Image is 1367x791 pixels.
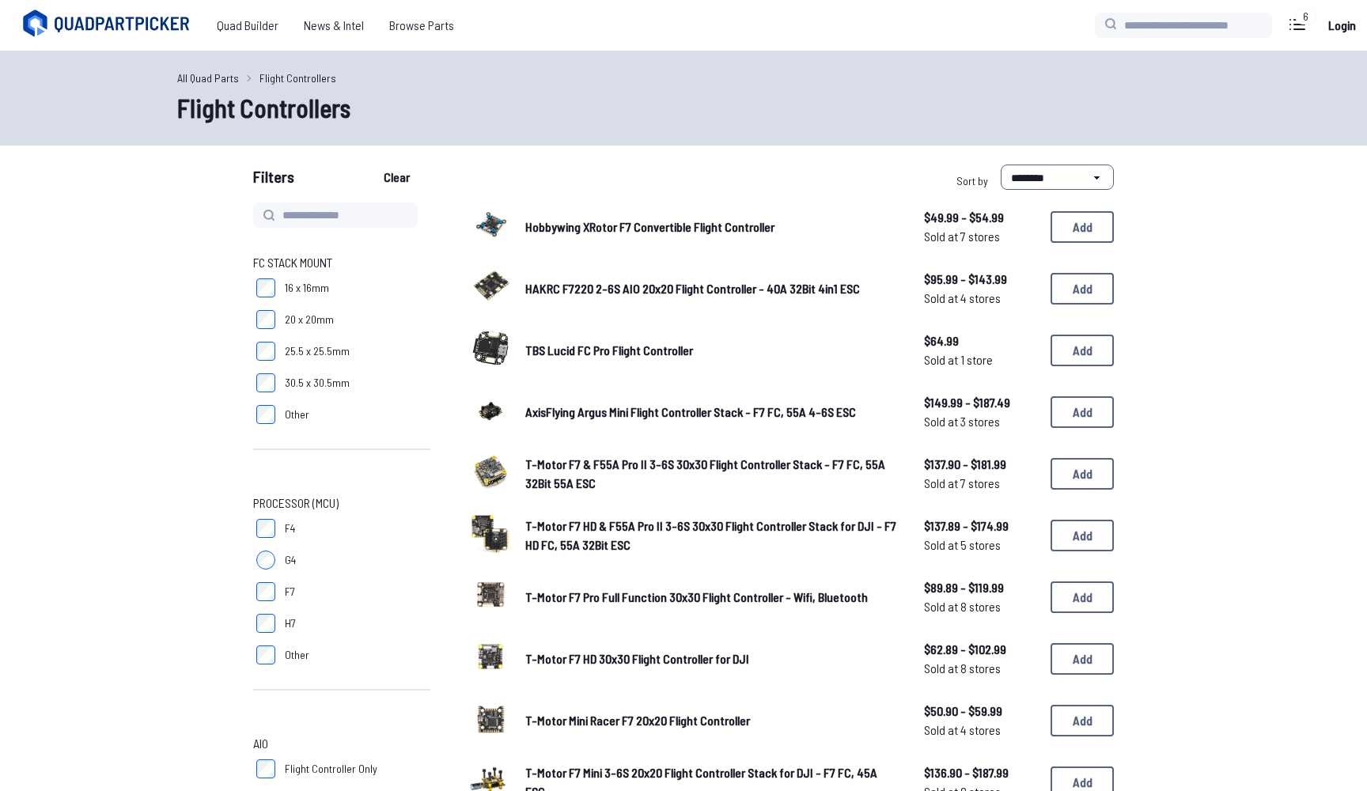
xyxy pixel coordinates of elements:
[525,219,774,234] span: Hobbywing XRotor F7 Convertible Flight Controller
[285,312,334,327] span: 20 x 20mm
[468,449,513,494] img: image
[468,264,513,313] a: image
[924,536,1038,554] span: Sold at 5 stores
[525,404,856,419] span: AxisFlying Argus Mini Flight Controller Stack - F7 FC, 55A 4-6S ESC
[253,165,294,196] span: Filters
[256,614,275,633] input: H7
[525,343,693,358] span: TBS Lucid FC Pro Flight Controller
[525,711,899,730] a: T-Motor Mini Racer F7 20x20 Flight Controller
[924,208,1038,227] span: $49.99 - $54.99
[525,341,899,360] a: TBS Lucid FC Pro Flight Controller
[285,520,295,536] span: F4
[285,584,295,600] span: F7
[1051,396,1114,428] button: Add
[924,659,1038,678] span: Sold at 8 stores
[525,279,899,298] a: HAKRC F7220 2-6S AIO 20x20 Flight Controller - 40A 32Bit 4in1 ESC
[468,388,513,432] img: image
[468,511,513,560] a: image
[256,582,275,601] input: F7
[525,281,860,296] span: HAKRC F7220 2-6S AIO 20x20 Flight Controller - 40A 32Bit 4in1 ESC
[468,511,513,555] img: image
[924,474,1038,493] span: Sold at 7 stores
[291,9,377,41] a: News & Intel
[956,174,988,187] span: Sort by
[285,407,309,422] span: Other
[468,573,513,622] a: image
[468,326,513,375] a: image
[525,589,868,604] span: T-Motor F7 Pro Full Function 30x30 Flight Controller - Wifi, Bluetooth
[525,456,885,490] span: T-Motor F7 & F55A Pro II 3-6S 30x30 Flight Controller Stack - F7 FC, 55A 32Bit 55A ESC
[924,393,1038,412] span: $149.99 - $187.49
[525,651,749,666] span: T-Motor F7 HD 30x30 Flight Controller for DJI
[256,759,275,778] input: Flight Controller Only
[924,270,1038,289] span: $95.99 - $143.99
[468,634,513,679] img: image
[525,518,896,552] span: T-Motor F7 HD & F55A Pro II 3-6S 30x30 Flight Controller Stack for DJI - F7 HD FC, 55A 32Bit ESC
[525,455,899,493] a: T-Motor F7 & F55A Pro II 3-6S 30x30 Flight Controller Stack - F7 FC, 55A 32Bit 55A ESC
[253,253,332,272] span: FC Stack Mount
[525,218,899,237] a: Hobbywing XRotor F7 Convertible Flight Controller
[468,388,513,437] a: image
[256,342,275,361] input: 25.5 x 25.5mm
[924,331,1038,350] span: $64.99
[1001,165,1114,190] select: Sort by
[924,350,1038,369] span: Sold at 1 store
[259,70,336,86] a: Flight Controllers
[253,734,268,753] span: AIO
[256,405,275,424] input: Other
[525,649,899,668] a: T-Motor F7 HD 30x30 Flight Controller for DJI
[1051,273,1114,305] button: Add
[468,696,513,745] a: image
[285,647,309,663] span: Other
[253,494,339,513] span: Processor (MCU)
[1323,9,1361,41] a: Login
[256,310,275,329] input: 20 x 20mm
[1051,520,1114,551] button: Add
[1051,643,1114,675] button: Add
[468,326,513,370] img: image
[256,519,275,538] input: F4
[468,573,513,617] img: image
[468,696,513,740] img: image
[256,551,275,570] input: G4
[924,702,1038,721] span: $50.90 - $59.99
[285,761,377,777] span: Flight Controller Only
[468,264,513,308] img: image
[285,280,329,296] span: 16 x 16mm
[924,289,1038,308] span: Sold at 4 stores
[924,455,1038,474] span: $137.90 - $181.99
[468,202,513,252] a: image
[468,449,513,498] a: image
[525,713,750,728] span: T-Motor Mini Racer F7 20x20 Flight Controller
[177,70,239,86] a: All Quad Parts
[285,375,350,391] span: 30.5 x 30.5mm
[924,597,1038,616] span: Sold at 8 stores
[1051,211,1114,243] button: Add
[924,640,1038,659] span: $62.89 - $102.99
[1051,581,1114,613] button: Add
[1295,9,1316,25] div: 6
[1051,458,1114,490] button: Add
[924,517,1038,536] span: $137.89 - $174.99
[370,165,423,190] button: Clear
[924,721,1038,740] span: Sold at 4 stores
[525,517,899,554] a: T-Motor F7 HD & F55A Pro II 3-6S 30x30 Flight Controller Stack for DJI - F7 HD FC, 55A 32Bit ESC
[924,412,1038,431] span: Sold at 3 stores
[468,202,513,247] img: image
[256,278,275,297] input: 16 x 16mm
[468,634,513,683] a: image
[285,552,296,568] span: G4
[285,343,350,359] span: 25.5 x 25.5mm
[256,373,275,392] input: 30.5 x 30.5mm
[924,578,1038,597] span: $89.89 - $119.99
[256,645,275,664] input: Other
[377,9,467,41] a: Browse Parts
[924,763,1038,782] span: $136.90 - $187.99
[1051,705,1114,736] button: Add
[525,588,899,607] a: T-Motor F7 Pro Full Function 30x30 Flight Controller - Wifi, Bluetooth
[1051,335,1114,366] button: Add
[204,9,291,41] a: Quad Builder
[525,403,899,422] a: AxisFlying Argus Mini Flight Controller Stack - F7 FC, 55A 4-6S ESC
